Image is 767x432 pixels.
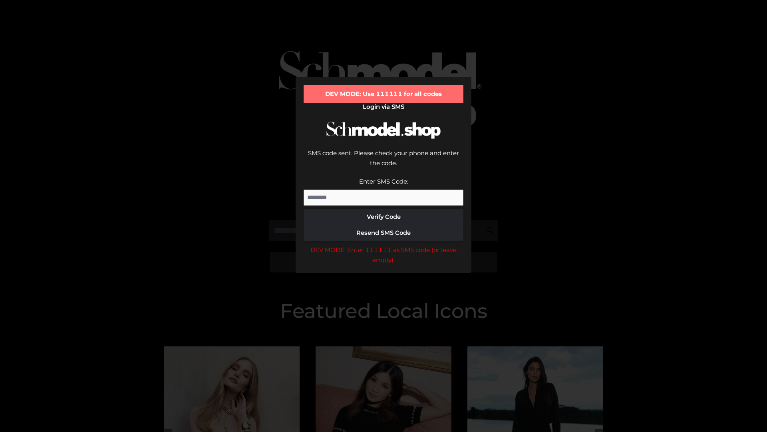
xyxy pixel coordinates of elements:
[304,103,463,110] h2: Login via SMS
[359,178,408,185] label: Enter SMS Code:
[324,114,443,146] img: Schmodel Logo
[304,225,463,241] button: Resend SMS Code
[304,245,463,265] div: DEV MODE: Enter 111111 as SMS code (or leave empty).
[304,85,463,103] div: DEV MODE: Use 111111 for all codes
[304,148,463,176] div: SMS code sent. Please check your phone and enter the code.
[304,209,463,225] button: Verify Code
